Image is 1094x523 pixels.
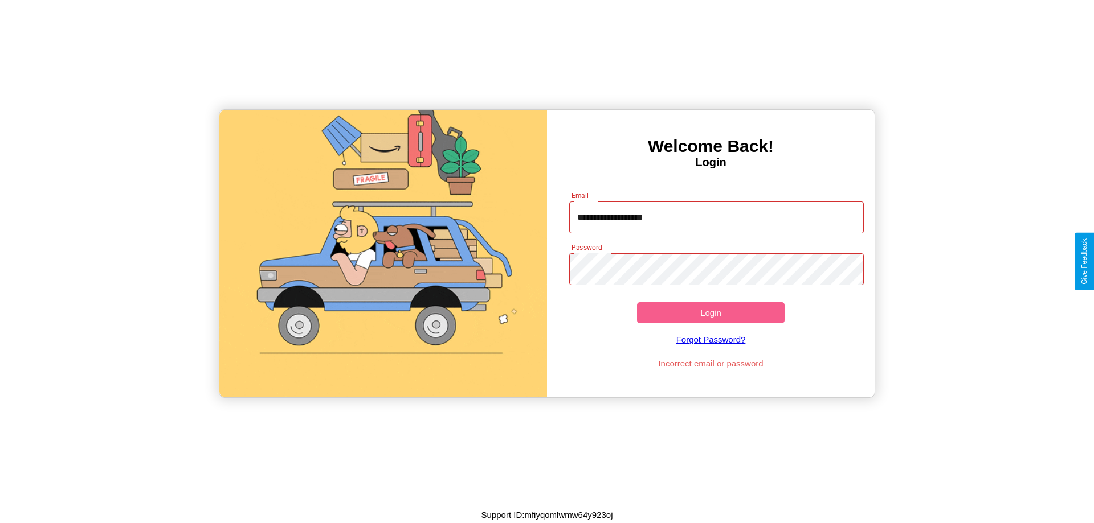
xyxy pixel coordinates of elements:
[547,156,875,169] h4: Login
[564,323,859,356] a: Forgot Password?
[219,110,547,397] img: gif
[481,507,613,522] p: Support ID: mfiyqomlwmw64y923oj
[637,302,785,323] button: Login
[572,242,602,252] label: Password
[547,137,875,156] h3: Welcome Back!
[1080,238,1088,285] div: Give Feedback
[564,356,859,371] p: Incorrect email or password
[572,191,589,200] label: Email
